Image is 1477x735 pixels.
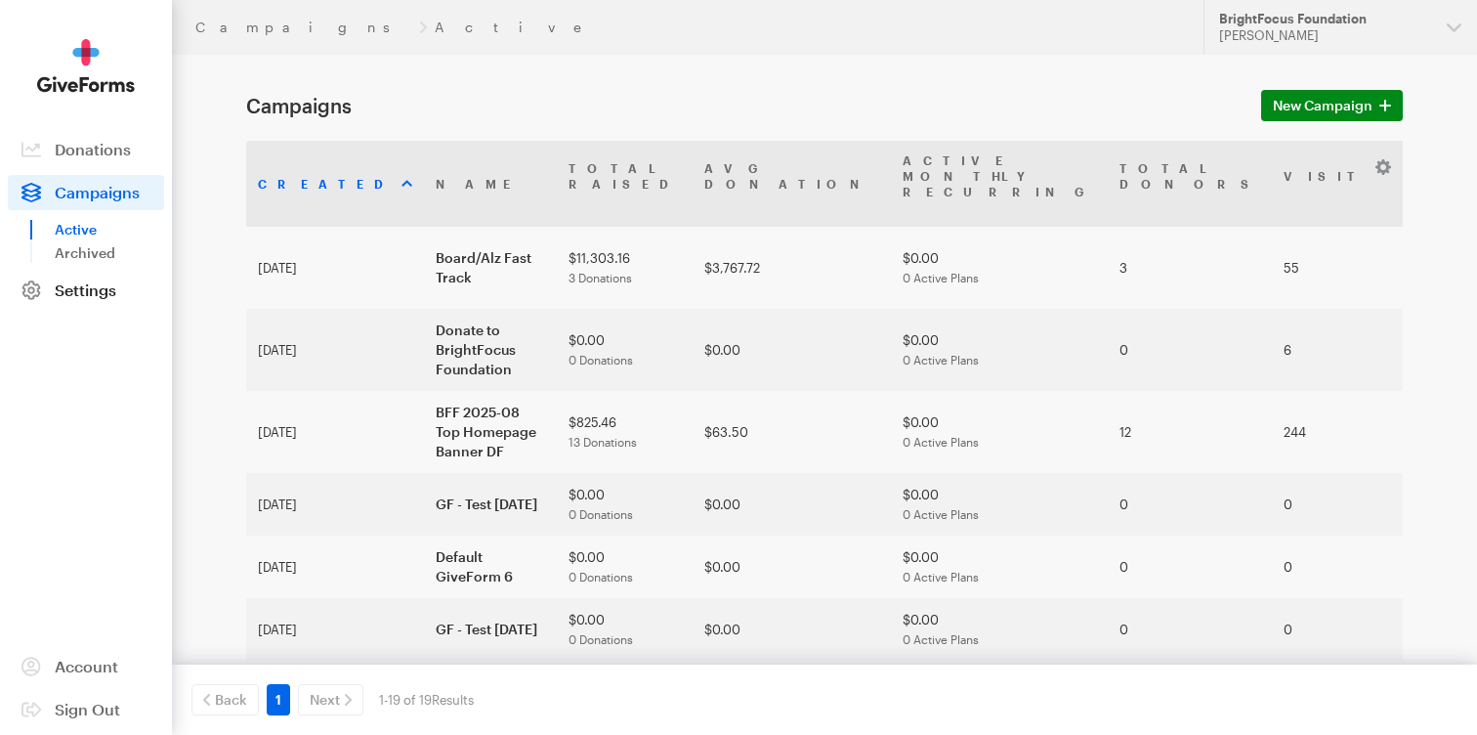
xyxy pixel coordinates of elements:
td: 0 [1108,661,1272,723]
a: Campaigns [8,175,164,210]
span: 3 Donations [569,271,632,284]
div: [PERSON_NAME] [1219,27,1431,44]
a: New Campaign [1261,90,1403,121]
td: 244 [1272,391,1397,473]
td: 1 [1272,661,1397,723]
span: 0 Active Plans [903,435,979,449]
div: 1-19 of 19 [379,684,474,715]
th: Name: activate to sort column ascending [424,141,557,227]
th: Active MonthlyRecurring: activate to sort column ascending [891,141,1108,227]
span: 0 Active Plans [903,570,979,584]
td: RKD Test [424,661,557,723]
span: 0 Donations [569,507,633,521]
span: 0 Active Plans [903,271,979,284]
span: 0 Active Plans [903,507,979,521]
td: $825.46 [557,391,693,473]
a: Donations [8,132,164,167]
td: $0.00 [891,227,1108,309]
td: BFF 2025-08 Top Homepage Banner DF [424,391,557,473]
span: Donations [55,140,131,158]
td: Donate to BrightFocus Foundation [424,309,557,391]
td: $0.00 [557,536,693,598]
td: $0.00 [891,536,1108,598]
span: Settings [55,281,116,299]
td: [DATE] [246,598,424,661]
td: GF - Test [DATE] [424,598,557,661]
span: 13 Donations [569,435,637,449]
td: $0.00 [891,391,1108,473]
th: Created: activate to sort column ascending [246,141,424,227]
div: BrightFocus Foundation [1219,11,1431,27]
th: AvgDonation: activate to sort column ascending [693,141,891,227]
td: 6 [1272,309,1397,391]
span: 0 Active Plans [903,632,979,646]
td: [DATE] [246,473,424,536]
td: $0.00 [693,473,891,536]
span: 0 Active Plans [903,353,979,367]
td: $0.00 [891,473,1108,536]
td: [DATE] [246,391,424,473]
td: $0.00 [891,309,1108,391]
td: $0.00 [891,598,1108,661]
a: Settings [8,273,164,308]
td: $11,303.16 [557,227,693,309]
td: [DATE] [246,536,424,598]
span: 0 Donations [569,353,633,367]
td: $0.00 [693,661,891,723]
a: Archived [55,241,164,265]
a: Campaigns [195,20,411,35]
td: 0 [1272,536,1397,598]
td: $0.00 [557,309,693,391]
td: Default GiveForm 6 [424,536,557,598]
td: GF - Test [DATE] [424,473,557,536]
td: 0 [1108,309,1272,391]
td: 3 [1108,227,1272,309]
td: 0 [1108,473,1272,536]
td: Board/Alz Fast Track [424,227,557,309]
td: $0.00 [557,598,693,661]
span: Results [432,692,474,708]
span: Account [55,657,118,675]
span: Sign Out [55,700,120,718]
td: $63.50 [693,391,891,473]
td: [DATE] [246,661,424,723]
span: Campaigns [55,183,140,201]
td: $0.00 [557,473,693,536]
span: 0 Donations [569,632,633,646]
td: $0.00 [693,536,891,598]
td: [DATE] [246,309,424,391]
td: 0 [1108,598,1272,661]
td: $0.00 [693,309,891,391]
td: 0 [1272,473,1397,536]
td: $3,767.72 [693,227,891,309]
td: 0 [1108,536,1272,598]
a: Account [8,649,164,684]
td: 55 [1272,227,1397,309]
h1: Campaigns [246,94,1238,117]
span: New Campaign [1273,94,1372,117]
td: $0.00 [693,598,891,661]
span: 0 Donations [569,570,633,584]
td: 0 [1272,598,1397,661]
a: Sign Out [8,692,164,727]
th: TotalRaised: activate to sort column ascending [557,141,693,227]
td: 12 [1108,391,1272,473]
th: Visits: activate to sort column ascending [1272,141,1397,227]
a: Active [55,218,164,241]
td: [DATE] [246,227,424,309]
th: TotalDonors: activate to sort column ascending [1108,141,1272,227]
td: $0.00 [891,661,1108,723]
td: $0.00 [557,661,693,723]
img: GiveForms [37,39,135,93]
